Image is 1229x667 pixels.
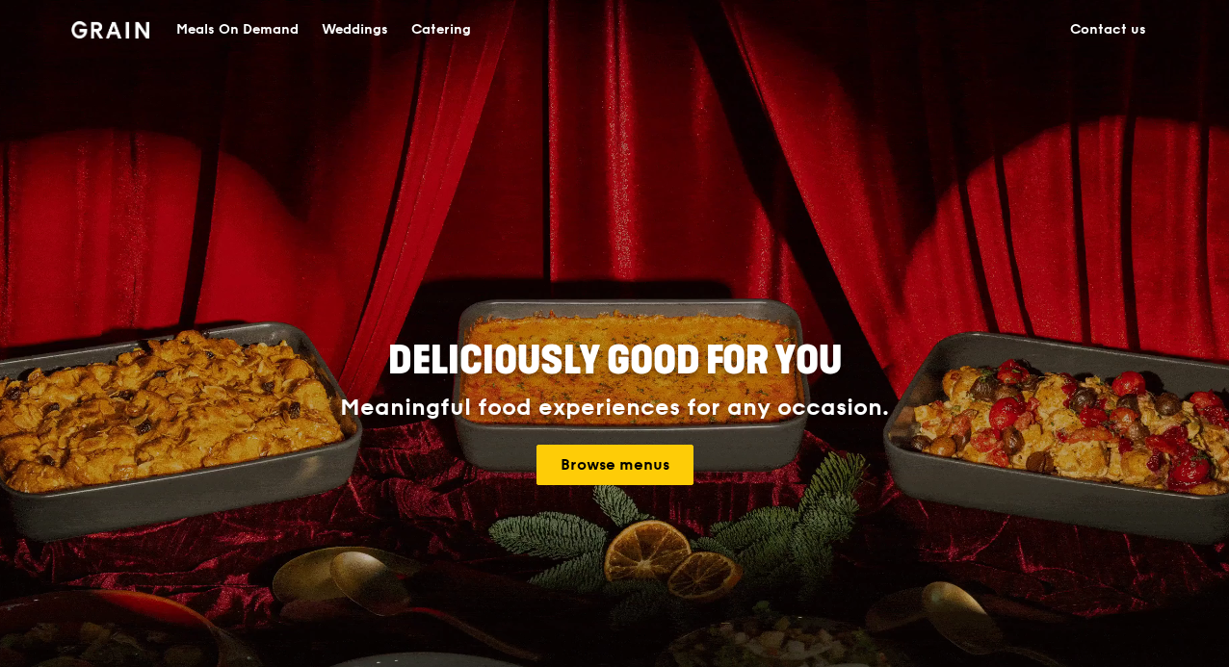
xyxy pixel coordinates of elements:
[411,1,471,59] div: Catering
[322,1,388,59] div: Weddings
[310,1,400,59] a: Weddings
[400,1,483,59] a: Catering
[176,1,299,59] div: Meals On Demand
[1059,1,1158,59] a: Contact us
[388,338,842,384] span: Deliciously good for you
[536,445,693,485] a: Browse menus
[71,21,149,38] img: Grain
[268,395,961,422] div: Meaningful food experiences for any occasion.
